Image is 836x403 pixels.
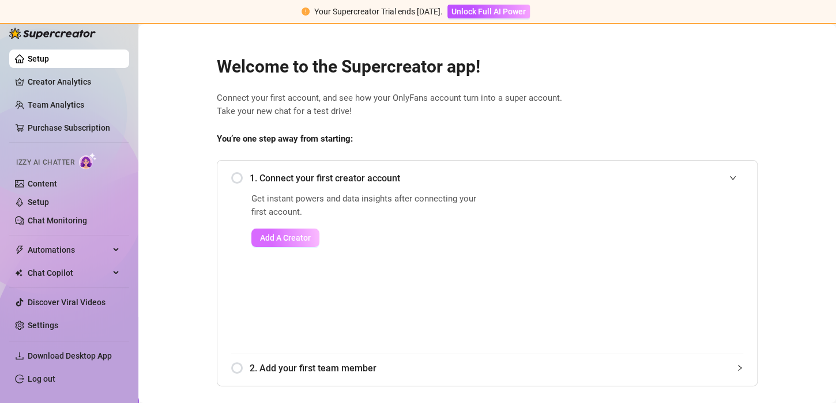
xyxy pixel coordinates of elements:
[28,216,87,225] a: Chat Monitoring
[513,192,743,340] iframe: Add Creators
[16,157,74,168] span: Izzy AI Chatter
[251,229,484,247] a: Add A Creator
[28,241,110,259] span: Automations
[250,361,743,375] span: 2. Add your first team member
[447,5,530,18] button: Unlock Full AI Power
[28,351,112,360] span: Download Desktop App
[79,153,97,169] img: AI Chatter
[28,179,57,188] a: Content
[217,134,353,144] strong: You’re one step away from starting:
[251,192,484,219] span: Get instant powers and data insights after connecting your first account.
[447,7,530,16] a: Unlock Full AI Power
[217,92,758,119] span: Connect your first account, and see how your OnlyFans account turn into a super account. Take you...
[15,351,24,360] span: download
[28,100,84,109] a: Team Analytics
[260,233,311,242] span: Add A Creator
[28,374,55,383] a: Log out
[15,269,22,277] img: Chat Copilot
[231,354,743,382] div: 2. Add your first team member
[15,245,24,254] span: thunderbolt
[28,54,49,63] a: Setup
[736,364,743,371] span: collapsed
[729,174,736,181] span: expanded
[9,28,96,39] img: logo-BBDzfeDw.svg
[28,197,49,207] a: Setup
[314,7,443,16] span: Your Supercreator Trial ends [DATE].
[217,56,758,78] h2: Welcome to the Supercreator app!
[28,321,58,330] a: Settings
[28,119,120,137] a: Purchase Subscription
[251,229,319,247] button: Add A Creator
[28,264,110,282] span: Chat Copilot
[302,7,310,16] span: exclamation-circle
[28,298,106,307] a: Discover Viral Videos
[451,7,526,16] span: Unlock Full AI Power
[250,171,743,185] span: 1. Connect your first creator account
[28,73,120,91] a: Creator Analytics
[231,164,743,192] div: 1. Connect your first creator account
